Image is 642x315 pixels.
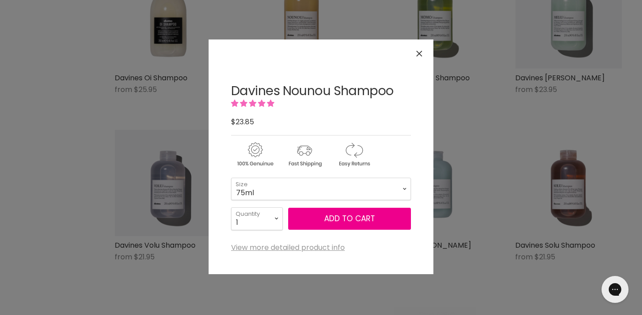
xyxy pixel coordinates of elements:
[597,273,633,306] iframe: Gorgias live chat messenger
[231,117,254,127] span: $23.85
[330,141,378,168] img: returns.gif
[410,44,429,63] button: Close
[281,141,328,168] img: shipping.gif
[231,98,276,109] span: 5.00 stars
[231,82,394,100] a: Davines Nounou Shampoo
[288,208,411,230] button: Add to cart
[231,207,283,230] select: Quantity
[324,213,375,224] span: Add to cart
[231,244,345,252] a: View more detailed product info
[231,141,279,168] img: genuine.gif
